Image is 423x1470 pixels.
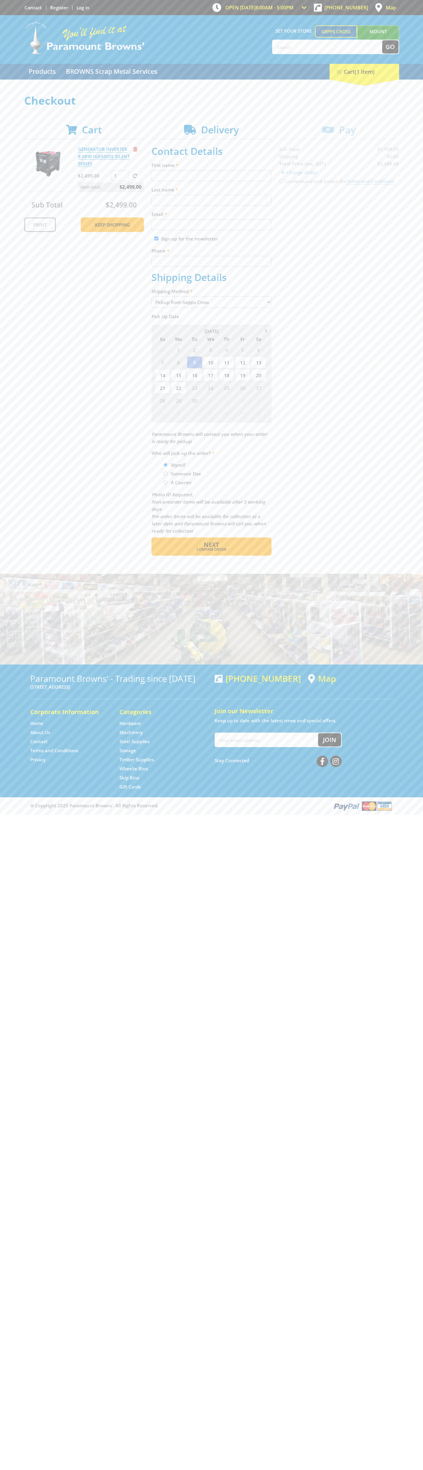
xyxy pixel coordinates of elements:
[315,25,357,38] a: Gepps Cross
[151,195,272,206] input: Please enter your last name.
[203,335,218,343] span: We
[151,492,266,534] em: Photo ID Required. Non-preorder items will be available after 5 working days Pre-order items will...
[219,344,234,356] span: 4
[151,247,272,254] label: Phone
[187,356,202,368] span: 9
[151,431,267,444] em: Paramount Browns will contact you when your order is ready for pickup
[161,236,218,242] label: Sign up for the newsletter
[31,200,63,210] span: Sub Total
[30,708,107,716] h5: Corporate Information
[151,170,272,181] input: Please enter your first name.
[203,394,218,407] span: 1
[24,217,56,232] a: Print
[235,394,250,407] span: 3
[255,4,294,11] span: 8:00am - 5:00pm
[203,407,218,419] span: 8
[187,344,202,356] span: 2
[78,182,144,191] p: Item total:
[30,683,209,691] p: [STREET_ADDRESS]
[318,733,341,746] button: Join
[119,720,141,727] a: Go to the Hardware page
[203,369,218,381] span: 17
[219,394,234,407] span: 2
[151,537,272,556] button: Next Confirm order
[119,182,142,191] span: $2,499.00
[171,394,186,407] span: 29
[119,738,150,745] a: Go to the Steel Supplies page
[164,463,168,467] input: Please select who will pick up the order.
[215,707,393,715] h5: Join our Newsletter
[215,733,318,746] input: Your email address
[235,344,250,356] span: 5
[235,356,250,368] span: 12
[30,747,78,754] a: Go to the Terms and Conditions page
[81,217,144,232] a: Keep Shopping
[169,477,194,488] label: A Courier
[215,753,342,768] div: Stay Connected
[155,382,170,394] span: 21
[119,747,136,754] a: Go to the Storage page
[155,344,170,356] span: 31
[82,123,102,136] span: Cart
[187,369,202,381] span: 16
[225,4,294,11] span: OPEN [DATE]
[251,382,266,394] span: 27
[171,382,186,394] span: 22
[30,145,66,182] img: GENERATOR INVERTER 8.0KW IG8500SS SILENT SERIES
[204,541,219,549] span: Next
[151,313,272,320] label: Pick Up Date
[119,729,143,736] a: Go to the Machinery page
[330,64,399,80] div: Cart
[24,800,399,812] div: ® Copyright 2025 Paramount Browns'. All Rights Reserved.
[119,756,154,763] a: Go to the Timber Supplies page
[201,123,239,136] span: Delivery
[235,335,250,343] span: Fr
[155,407,170,419] span: 5
[119,766,148,772] a: Go to the Wheelie Bins page
[357,25,399,48] a: Mount [PERSON_NAME]
[151,449,272,457] label: Who will pick up the order?
[24,95,399,107] h1: Checkout
[151,288,272,295] label: Shipping Method
[187,335,202,343] span: Tu
[235,369,250,381] span: 19
[187,394,202,407] span: 30
[24,64,60,80] a: Go to the Products page
[251,344,266,356] span: 6
[155,356,170,368] span: 7
[151,256,272,267] input: Please enter your telephone number.
[171,344,186,356] span: 1
[219,407,234,419] span: 9
[251,394,266,407] span: 4
[171,369,186,381] span: 15
[30,674,209,683] h3: Paramount Browns' - Trading since [DATE]
[215,674,301,683] div: [PHONE_NUMBER]
[155,394,170,407] span: 28
[30,729,50,736] a: Go to the About Us page
[155,335,170,343] span: Su
[133,146,137,152] a: Remove from cart
[355,68,375,75] span: (1 item)
[119,784,141,790] a: Go to the Gift Cards page
[272,25,315,36] span: Set your store
[308,674,336,684] a: View a map of Gepps Cross location
[151,211,272,218] label: Email
[203,382,218,394] span: 24
[333,800,393,812] img: PayPal, Mastercard, Visa accepted
[78,146,130,167] a: GENERATOR INVERTER 8.0KW IG8500SS SILENT SERIES
[251,407,266,419] span: 11
[30,720,43,727] a: Go to the Home page
[251,369,266,381] span: 20
[171,335,186,343] span: Mo
[203,344,218,356] span: 3
[30,756,46,763] a: Go to the Privacy page
[382,40,399,54] button: Go
[273,40,382,54] input: Search
[151,272,272,283] h2: Shipping Details
[164,480,168,484] input: Please select who will pick up the order.
[78,172,110,179] p: $2,499.00
[151,296,272,308] select: Please select a shipping method.
[119,775,139,781] a: Go to the Skip Bins page
[169,469,203,479] label: Someone Else
[106,200,137,210] span: $2,499.00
